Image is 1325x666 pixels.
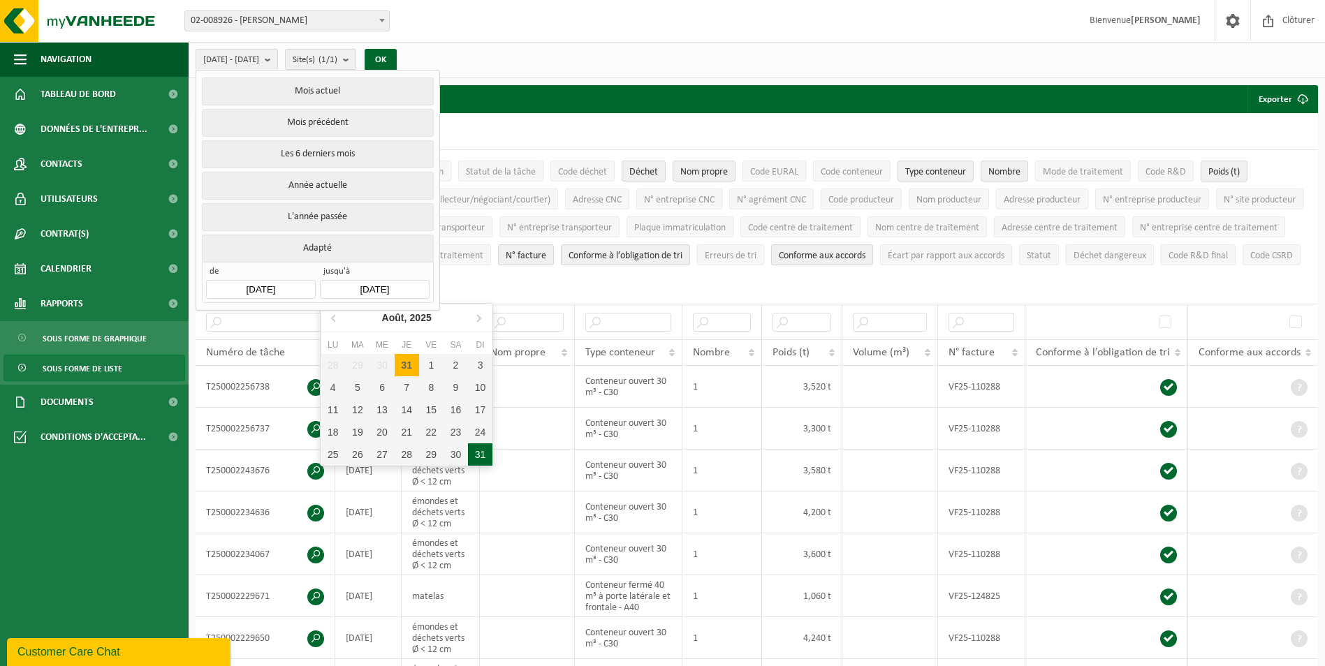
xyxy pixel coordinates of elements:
[202,172,433,200] button: Année actuelle
[938,617,1025,659] td: VF25-110288
[682,491,762,533] td: 1
[41,42,91,77] span: Navigation
[1243,244,1301,265] button: Code CSRDCode CSRD: Activate to sort
[468,443,492,466] div: 31
[345,354,369,376] div: 29
[444,354,468,376] div: 2
[779,251,865,261] span: Conforme aux accords
[558,167,607,177] span: Code déchet
[742,161,806,182] button: Code EURALCode EURAL: Activate to sort
[634,223,726,233] span: Plaque immatriculation
[938,366,1025,408] td: VF25-110288
[335,575,402,617] td: [DATE]
[1131,15,1201,26] strong: [PERSON_NAME]
[762,533,842,575] td: 3,600 t
[682,533,762,575] td: 1
[319,55,337,64] count: (1/1)
[575,491,683,533] td: Conteneur ouvert 30 m³ - C30
[41,112,147,147] span: Données de l'entrepr...
[321,354,345,376] div: 28
[321,338,345,352] div: Lu
[196,575,335,617] td: T250002229671
[335,617,402,659] td: [DATE]
[395,443,419,466] div: 28
[395,399,419,421] div: 14
[202,235,433,262] button: Adapté
[585,347,655,358] span: Type conteneur
[1138,161,1194,182] button: Code R&DCode R&amp;D: Activate to sort
[682,366,762,408] td: 1
[575,450,683,491] td: Conteneur ouvert 30 m³ - C30
[369,421,394,443] div: 20
[41,251,91,286] span: Calendrier
[938,491,1025,533] td: VF25-110288
[1074,251,1146,261] span: Déchet dangereux
[888,251,1004,261] span: Écart par rapport aux accords
[629,167,658,177] span: Déchet
[1027,251,1051,261] span: Statut
[561,244,690,265] button: Conforme à l’obligation de tri : Activate to sort
[196,491,335,533] td: T250002234636
[729,188,814,209] button: N° agrément CNCN° agrément CNC: Activate to sort
[762,575,842,617] td: 1,060 t
[41,182,98,216] span: Utilisateurs
[575,533,683,575] td: Conteneur ouvert 30 m³ - C30
[1145,167,1186,177] span: Code R&D
[762,450,842,491] td: 3,580 t
[345,338,369,352] div: Ma
[1208,167,1240,177] span: Poids (t)
[673,161,735,182] button: Nom propreNom propre: Activate to sort
[750,167,798,177] span: Code EURAL
[1140,223,1278,233] span: N° entreprise centre de traitement
[682,617,762,659] td: 1
[905,167,966,177] span: Type conteneur
[394,216,492,237] button: Adresse transporteurAdresse transporteur: Activate to sort
[682,408,762,450] td: 1
[41,216,89,251] span: Contrat(s)
[1002,223,1118,233] span: Adresse centre de traitement
[369,354,394,376] div: 30
[490,347,546,358] span: Nom propre
[575,617,683,659] td: Conteneur ouvert 30 m³ - C30
[498,244,554,265] button: N° factureN° facture: Activate to sort
[444,399,468,421] div: 16
[458,161,543,182] button: Statut de la tâcheStatut de la tâche: Activate to sort
[196,49,278,70] button: [DATE] - [DATE]
[3,325,185,351] a: Sous forme de graphique
[321,443,345,466] div: 25
[622,161,666,182] button: DéchetDéchet: Activate to sort
[938,533,1025,575] td: VF25-110288
[909,188,989,209] button: Nom producteurNom producteur: Activate to sort
[938,450,1025,491] td: VF25-110288
[402,491,480,533] td: émondes et déchets verts Ø < 12 cm
[1250,251,1293,261] span: Code CSRD
[206,266,315,280] span: de
[828,195,894,205] span: Code producteur
[1161,244,1236,265] button: Code R&D finalCode R&amp;D final: Activate to sort
[419,443,444,466] div: 29
[762,617,842,659] td: 4,240 t
[762,408,842,450] td: 3,300 t
[369,338,394,352] div: Me
[938,575,1025,617] td: VF25-124825
[41,385,94,420] span: Documents
[575,408,683,450] td: Conteneur ouvert 30 m³ - C30
[575,575,683,617] td: Conteneur fermé 40 m³ à porte latérale et frontale - A40
[1103,195,1201,205] span: N° entreprise producteur
[748,223,853,233] span: Code centre de traitement
[938,408,1025,450] td: VF25-110288
[682,450,762,491] td: 1
[573,195,622,205] span: Adresse CNC
[419,354,444,376] div: 1
[320,266,429,280] span: jusqu'à
[381,188,558,209] button: Nom CNC (collecteur/négociant/courtier)Nom CNC (collecteur/négociant/courtier): Activate to sort
[821,167,883,177] span: Code conteneur
[335,533,402,575] td: [DATE]
[365,49,397,71] button: OK
[1035,161,1131,182] button: Mode de traitementMode de traitement: Activate to sort
[402,533,480,575] td: émondes et déchets verts Ø < 12 cm
[321,421,345,443] div: 18
[202,109,433,137] button: Mois précédent
[402,223,485,233] span: Adresse transporteur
